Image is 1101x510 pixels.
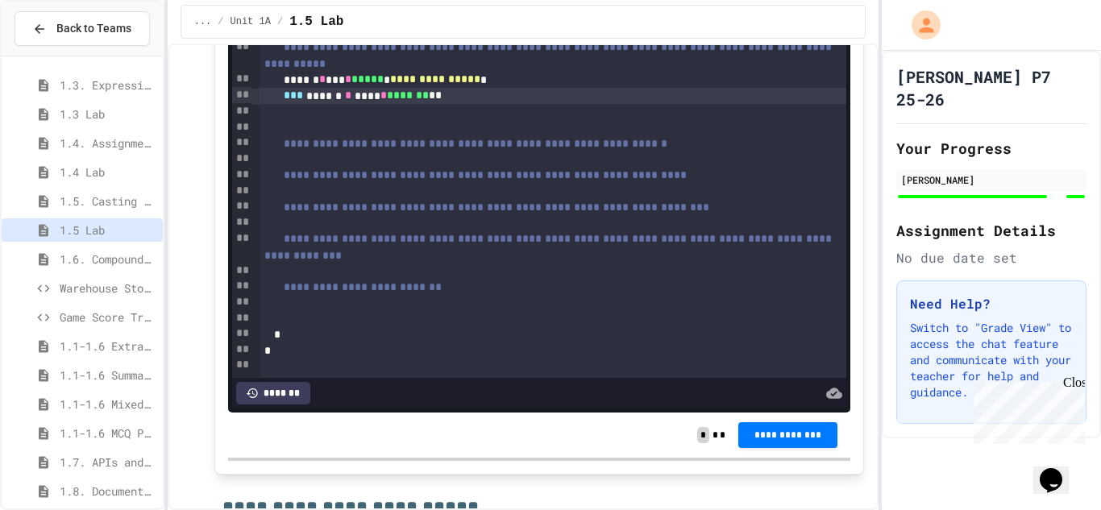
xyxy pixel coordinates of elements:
span: 1.5 Lab [60,222,156,238]
div: My Account [895,6,945,44]
span: 1.1-1.6 MCQ Practice [60,425,156,442]
div: [PERSON_NAME] [901,172,1082,187]
iframe: chat widget [1033,446,1085,494]
span: 1.8. Documentation with Comments and Preconditions [60,483,156,500]
span: / [218,15,223,28]
span: ... [194,15,212,28]
p: Switch to "Grade View" to access the chat feature and communicate with your teacher for help and ... [910,320,1073,400]
span: 1.3. Expressions and Output [New] [60,77,156,93]
span: Game Score Tracker [60,309,156,325]
span: Warehouse Stock Calculator [60,280,156,296]
span: 1.1-1.6 Summary [60,367,156,384]
span: / [277,15,283,28]
h1: [PERSON_NAME] P7 25-26 [896,65,1086,110]
span: Unit 1A [231,15,271,28]
span: 1.4. Assignment and Input [60,135,156,151]
iframe: chat widget [967,375,1085,444]
button: Back to Teams [15,11,150,46]
span: 1.5. Casting and Ranges of Values [60,193,156,209]
h2: Your Progress [896,137,1086,160]
h2: Assignment Details [896,219,1086,242]
span: 1.6. Compound Assignment Operators [60,251,156,267]
span: 1.4 Lab [60,164,156,180]
span: 1.1-1.6 Extra Coding Practice [60,338,156,355]
div: No due date set [896,248,1086,267]
span: 1.7. APIs and Libraries [60,454,156,471]
h3: Need Help? [910,294,1073,313]
span: 1.1-1.6 Mixed Up Code Practice [60,396,156,413]
span: Back to Teams [56,20,131,37]
span: 1.5 Lab [289,12,343,31]
span: 1.3 Lab [60,106,156,122]
div: Chat with us now!Close [6,6,111,102]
